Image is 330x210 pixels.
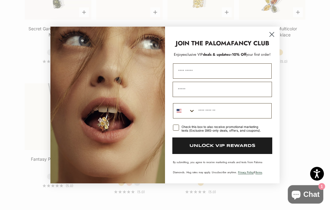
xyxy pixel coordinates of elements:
[182,52,230,57] span: deals & updates
[177,108,182,113] img: United States
[182,125,264,132] div: Check this box to also receive promotional marketing texts (Exclusive SMS-only deals, offers, and...
[176,39,231,48] strong: JOIN THE PALOMA
[230,52,271,57] span: + your first order!
[173,63,272,79] input: First Name
[231,39,269,48] strong: FANCY CLUB
[173,82,272,97] input: Email
[50,27,165,183] img: Loading...
[238,170,263,174] span: & .
[195,103,271,118] input: Phone Number
[172,137,272,154] button: UNLOCK VIP REWARDS
[266,29,277,40] button: Close dialog
[173,103,195,118] button: Search Countries
[182,52,203,57] span: exclusive VIP
[173,160,272,174] p: By submitting, you agree to receive marketing emails and texts from Paloma Diamonds. Msg rates ma...
[238,170,254,174] a: Privacy Policy
[232,52,246,57] span: 10% Off
[174,52,182,57] span: Enjoy
[255,170,262,174] a: Terms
